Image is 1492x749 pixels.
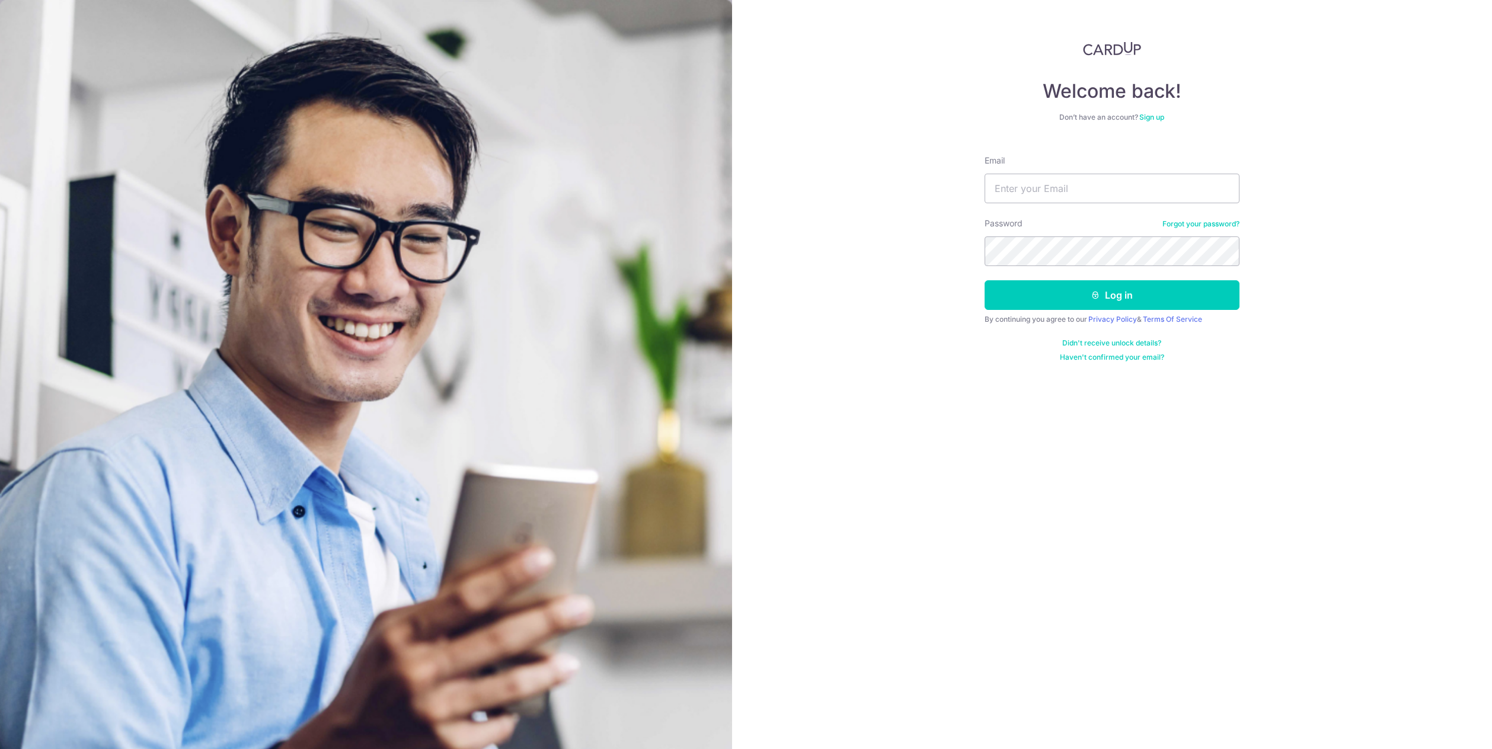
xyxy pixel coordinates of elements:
[985,315,1239,324] div: By continuing you agree to our &
[985,217,1023,229] label: Password
[985,155,1005,167] label: Email
[1062,338,1161,348] a: Didn't receive unlock details?
[1143,315,1202,324] a: Terms Of Service
[1060,353,1164,362] a: Haven't confirmed your email?
[985,79,1239,103] h4: Welcome back!
[1088,315,1137,324] a: Privacy Policy
[1139,113,1164,121] a: Sign up
[1083,41,1141,56] img: CardUp Logo
[1162,219,1239,229] a: Forgot your password?
[985,174,1239,203] input: Enter your Email
[985,280,1239,310] button: Log in
[985,113,1239,122] div: Don’t have an account?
